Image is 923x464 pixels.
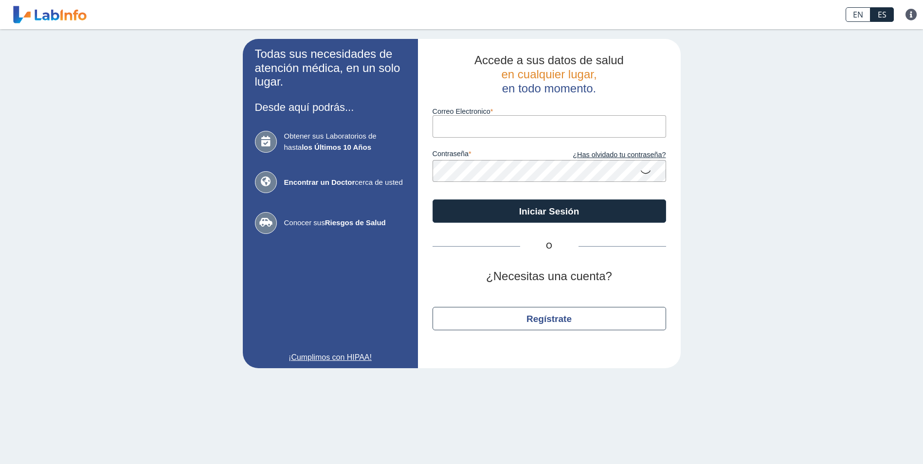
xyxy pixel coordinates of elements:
[433,307,666,330] button: Regístrate
[474,54,624,67] span: Accede a sus datos de salud
[325,218,386,227] b: Riesgos de Salud
[433,269,666,284] h2: ¿Necesitas una cuenta?
[255,101,406,113] h3: Desde aquí podrás...
[255,47,406,89] h2: Todas sus necesidades de atención médica, en un solo lugar.
[433,199,666,223] button: Iniciar Sesión
[846,7,870,22] a: EN
[255,352,406,363] a: ¡Cumplimos con HIPAA!
[284,177,406,188] span: cerca de usted
[284,178,355,186] b: Encontrar un Doctor
[549,150,666,161] a: ¿Has olvidado tu contraseña?
[502,82,596,95] span: en todo momento.
[501,68,597,81] span: en cualquier lugar,
[433,107,666,115] label: Correo Electronico
[433,150,549,161] label: contraseña
[284,131,406,153] span: Obtener sus Laboratorios de hasta
[284,217,406,229] span: Conocer sus
[302,143,371,151] b: los Últimos 10 Años
[520,240,579,252] span: O
[870,7,894,22] a: ES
